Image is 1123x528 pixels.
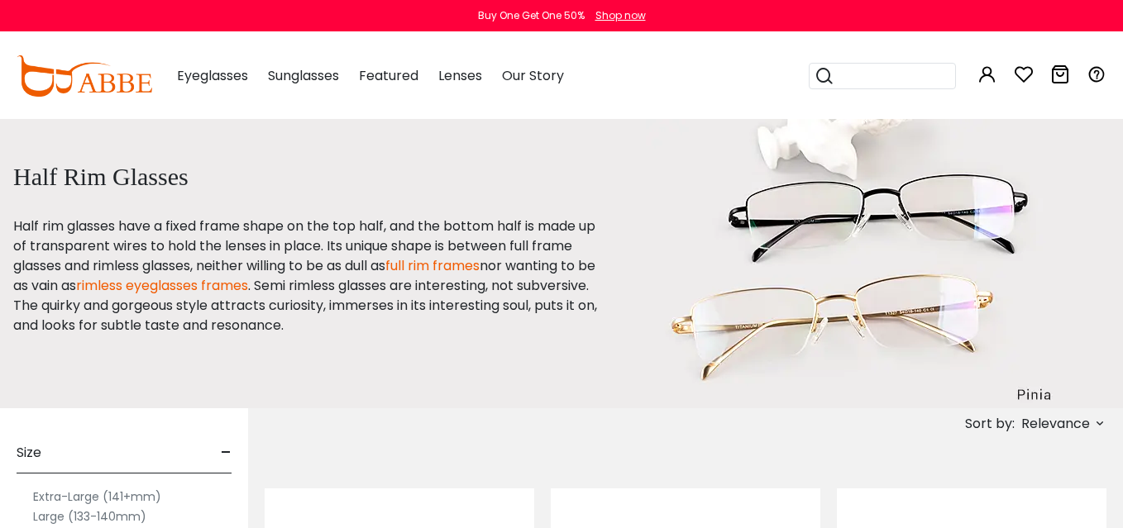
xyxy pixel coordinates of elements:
[33,487,161,507] label: Extra-Large (141+mm)
[1021,409,1090,439] span: Relevance
[17,55,152,97] img: abbeglasses.com
[221,433,232,473] span: -
[502,66,564,85] span: Our Story
[965,414,1015,433] span: Sort by:
[646,119,1066,408] img: half rim glasses
[385,256,480,275] a: full rim frames
[478,8,585,23] div: Buy One Get One 50%
[177,66,248,85] span: Eyeglasses
[268,66,339,85] span: Sunglasses
[595,8,646,23] div: Shop now
[17,433,41,473] span: Size
[76,276,248,295] a: rimless eyeglasses frames
[438,66,482,85] span: Lenses
[13,216,605,335] p: Half rim glasses have a fixed frame shape on the top half, and the bottom half is made up of tran...
[33,507,146,526] label: Large (133-140mm)
[13,162,605,192] h1: Half Rim Glasses
[359,66,418,85] span: Featured
[587,8,646,22] a: Shop now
